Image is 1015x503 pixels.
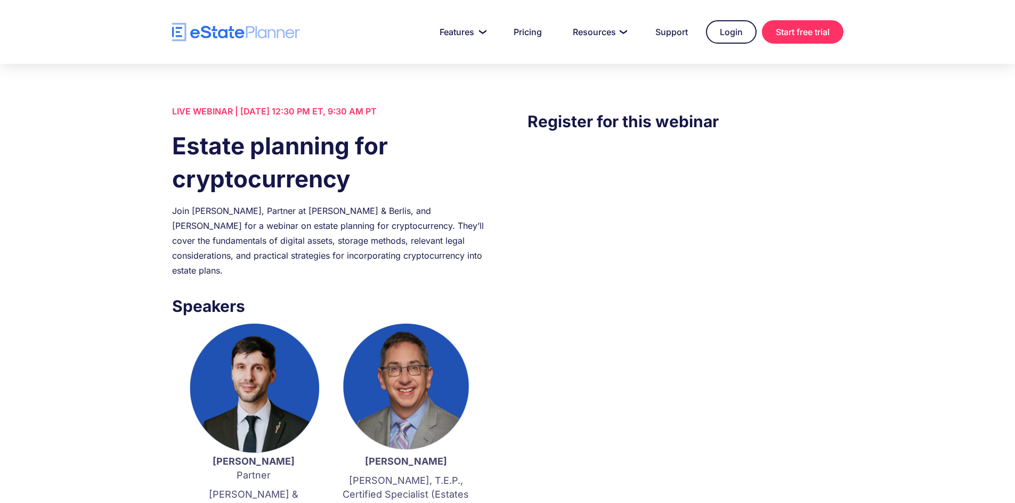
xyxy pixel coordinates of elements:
[213,456,295,467] strong: [PERSON_NAME]
[427,21,496,43] a: Features
[365,456,447,467] strong: [PERSON_NAME]
[501,21,555,43] a: Pricing
[527,109,843,134] h3: Register for this webinar
[172,203,488,278] div: Join [PERSON_NAME], Partner at [PERSON_NAME] & Berlis, and [PERSON_NAME] for a webinar on estate ...
[172,104,488,119] div: LIVE WEBINAR | [DATE] 12:30 PM ET, 9:30 AM PT
[172,294,488,318] h3: Speakers
[560,21,637,43] a: Resources
[706,20,757,44] a: Login
[527,155,843,336] iframe: Form 0
[188,455,319,482] p: Partner
[643,21,701,43] a: Support
[172,23,300,42] a: home
[172,129,488,195] h1: Estate planning for cryptocurrency
[762,20,843,44] a: Start free trial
